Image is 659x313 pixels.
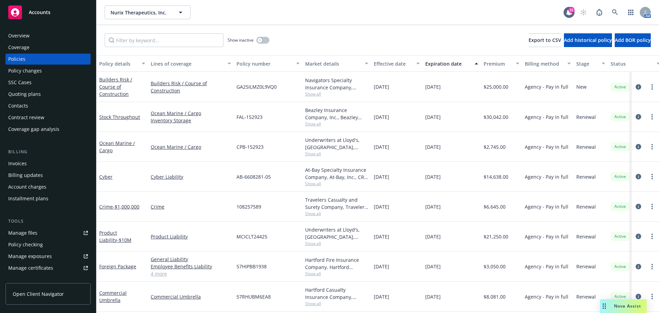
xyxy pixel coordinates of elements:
a: Contract review [5,112,91,123]
div: Manage files [8,227,37,238]
a: Employee Benefits Liability [151,263,231,270]
span: Open Client Navigator [13,290,64,298]
a: Stock Throughput [99,114,140,120]
a: Start snowing [577,5,590,19]
div: 22 [568,7,575,13]
a: Ocean Marine / Cargo [151,110,231,117]
span: Nurix Therapeutics, Inc. [111,9,170,16]
a: Crime [99,203,139,210]
div: Navigators Specialty Insurance Company, Hartford Insurance Group, CRC Group [305,77,368,91]
span: $14,638.00 [484,173,508,180]
span: Renewal [576,113,596,121]
div: Effective date [374,60,412,67]
a: Report a Bug [592,5,606,19]
a: circleInformation [634,172,643,181]
a: circleInformation [634,83,643,91]
a: Invoices [5,158,91,169]
a: more [648,232,656,241]
a: circleInformation [634,262,643,271]
button: Lines of coverage [148,55,234,72]
span: $21,250.00 [484,233,508,240]
a: Installment plans [5,193,91,204]
div: Underwriters at Lloyd's, [GEOGRAPHIC_DATA], [PERSON_NAME] of [GEOGRAPHIC_DATA], Clinical Trials I... [305,226,368,241]
span: Active [613,293,627,300]
span: Show all [305,181,368,187]
div: Travelers Casualty and Surety Company, Travelers Insurance [305,196,368,211]
a: Manage exposures [5,251,91,262]
div: Manage claims [8,274,43,285]
div: Status [611,60,652,67]
span: [DATE] [425,203,441,210]
a: Manage certificates [5,262,91,273]
button: Nova Assist [600,299,647,313]
a: Inventory Storage [151,117,231,124]
a: more [648,113,656,121]
div: Policy details [99,60,138,67]
a: Cyber [99,174,113,180]
a: more [648,292,656,301]
span: [DATE] [425,173,441,180]
div: SSC Cases [8,77,32,88]
a: Foreign Package [99,263,136,270]
a: Billing updates [5,170,91,181]
span: Accounts [29,10,50,15]
span: Agency - Pay in full [525,233,568,240]
div: Lines of coverage [151,60,223,67]
span: Show all [305,91,368,97]
a: Commercial Umbrella [99,290,127,303]
a: Overview [5,30,91,41]
a: Manage files [5,227,91,238]
div: Billing method [525,60,563,67]
a: circleInformation [634,232,643,241]
span: Show all [305,271,368,277]
span: Agency - Pay in full [525,173,568,180]
a: SSC Cases [5,77,91,88]
a: circleInformation [634,202,643,211]
a: Policies [5,54,91,65]
span: Active [613,203,627,210]
div: Premium [484,60,512,67]
span: Active [613,114,627,120]
span: Nova Assist [614,303,641,309]
span: $30,042.00 [484,113,508,121]
div: Account charges [8,181,46,192]
span: [DATE] [374,263,389,270]
span: Show all [305,241,368,246]
div: Installment plans [8,193,48,204]
a: Builders Risk / Course of Construction [99,76,132,97]
span: Agency - Pay in full [525,143,568,150]
span: Add historical policy [564,37,612,43]
span: 108257589 [236,203,261,210]
a: Search [608,5,622,19]
span: Export to CSV [529,37,561,43]
div: Hartford Casualty Insurance Company, Hartford Insurance Group [305,286,368,301]
span: [DATE] [374,293,389,300]
div: At-Bay Specialty Insurance Company, At-Bay, Inc., CRC Group [305,166,368,181]
span: [DATE] [425,233,441,240]
a: Switch app [624,5,638,19]
button: Policy number [234,55,302,72]
span: Agency - Pay in full [525,83,568,90]
span: $25,000.00 [484,83,508,90]
span: [DATE] [425,83,441,90]
span: AB-6608281-05 [236,173,271,180]
span: Active [613,264,627,270]
span: Show all [305,151,368,157]
button: Export to CSV [529,33,561,47]
a: Policy checking [5,239,91,250]
div: Drag to move [600,299,609,313]
a: Contacts [5,100,91,111]
div: Policy checking [8,239,43,250]
span: Show all [305,301,368,306]
div: Contacts [8,100,28,111]
div: Expiration date [425,60,471,67]
span: CPB-152923 [236,143,264,150]
span: GA25ILMZ0L9VQ0 [236,83,277,90]
a: Product Liability [99,230,131,243]
span: MCICLT24425 [236,233,267,240]
button: Add BOR policy [615,33,651,47]
button: Premium [481,55,522,72]
span: [DATE] [374,113,389,121]
span: [DATE] [374,83,389,90]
